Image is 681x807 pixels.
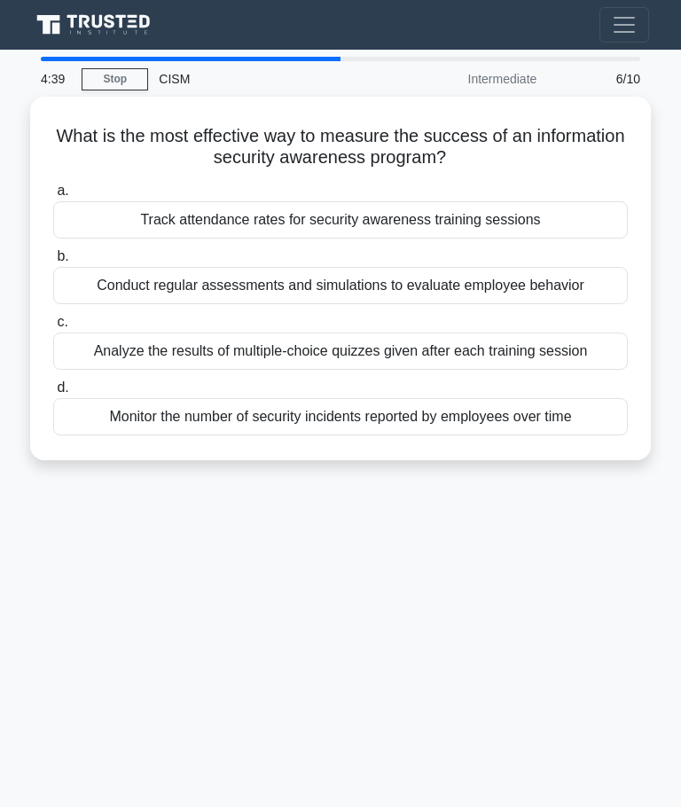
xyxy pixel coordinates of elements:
span: a. [57,183,68,198]
div: Analyze the results of multiple-choice quizzes given after each training session [53,333,628,370]
div: 6/10 [547,61,651,97]
button: Toggle navigation [599,7,649,43]
a: Stop [82,68,148,90]
span: b. [57,248,68,263]
div: Intermediate [392,61,547,97]
div: CISM [148,61,392,97]
div: 4:39 [30,61,82,97]
div: Track attendance rates for security awareness training sessions [53,201,628,239]
div: Conduct regular assessments and simulations to evaluate employee behavior [53,267,628,304]
span: c. [57,314,67,329]
span: d. [57,380,68,395]
div: Monitor the number of security incidents reported by employees over time [53,398,628,435]
h5: What is the most effective way to measure the success of an information security awareness program? [51,125,630,169]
